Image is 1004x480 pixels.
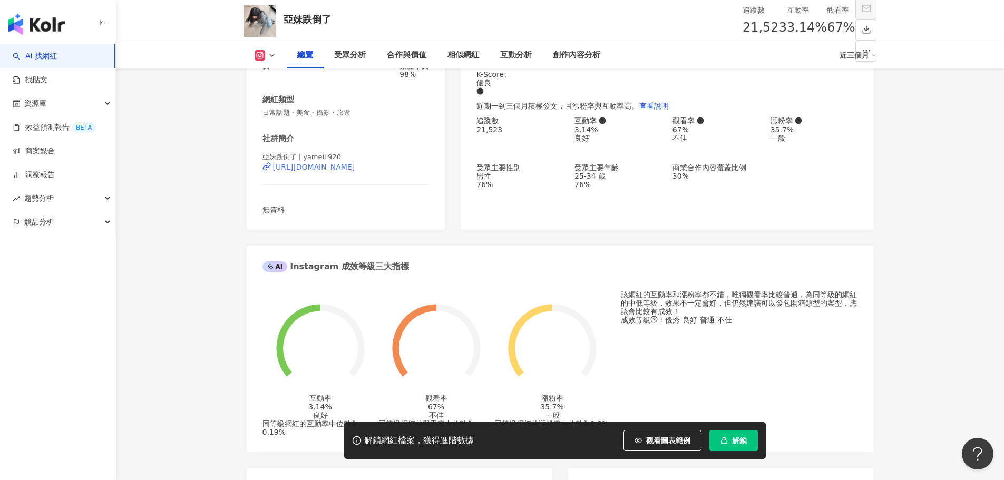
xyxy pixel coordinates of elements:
[313,411,328,419] div: 良好
[262,261,288,272] div: AI
[621,290,858,316] div: 該網紅的互動率和漲粉率都不錯，唯獨觀看率比較普通，為同等級的網紅的中低等級，效果不一定會好，但仍然建議可以發包開箱類型的案型，應該會比較有成效！
[574,172,662,180] div: 25-34 歲
[297,49,313,62] div: 總覽
[262,133,294,144] div: 社群簡介
[771,125,858,134] div: 35.7%
[500,49,532,62] div: 互動分析
[827,4,855,16] div: 觀看率
[13,170,55,180] a: 洞察報告
[262,153,342,161] span: 亞妹跌倒了 | yameiii920
[476,79,857,87] div: 優良
[639,102,669,110] span: 查看說明
[743,20,787,35] span: 21,523
[262,108,430,117] span: 日常話題 · 美食 · 攝影 · 旅遊
[717,316,732,324] span: 不佳
[24,187,54,210] span: 趨勢分析
[13,146,55,156] a: 商案媒合
[309,394,332,403] div: 互動率
[621,316,858,324] div: 成效等級 ：
[334,49,366,62] div: 受眾分析
[787,18,827,38] span: 3.14%
[24,210,54,234] span: 競品分析
[840,47,876,64] div: 近三個月
[262,205,430,214] div: 無資料
[672,134,760,142] div: 不佳
[771,116,858,125] div: 漲粉率
[476,70,857,95] div: K-Score :
[574,163,662,172] div: 受眾主要年齡
[13,51,57,62] a: searchAI 找網紅
[709,430,758,451] button: 解鎖
[574,134,662,142] div: 良好
[262,261,409,272] div: Instagram 成效等級三大指標
[743,4,787,16] div: 追蹤數
[827,18,855,38] span: 67%
[646,436,690,445] span: 觀看圖表範例
[399,70,416,79] span: 98%
[672,116,760,125] div: 觀看率
[574,125,662,134] div: 3.14%
[683,316,697,324] span: 良好
[665,316,680,324] span: 優秀
[308,403,332,411] div: 3.14%
[771,134,858,142] div: 一般
[262,94,294,105] div: 網紅類型
[262,419,378,436] div: 同等級網紅的互動率中位數為
[244,5,276,37] img: KOL Avatar
[262,162,430,172] a: [URL][DOMAIN_NAME]
[476,125,564,134] div: 21,523
[672,125,760,134] div: 67%
[476,163,564,172] div: 受眾主要性別
[590,419,609,428] span: 0.8%
[284,13,331,26] div: 亞妹跌倒了
[476,116,564,125] div: 追蹤數
[700,316,715,324] span: 普通
[545,411,560,419] div: 一般
[425,394,447,403] div: 觀看率
[13,75,47,85] a: 找貼文
[476,172,564,180] div: 男性
[541,394,563,403] div: 漲粉率
[429,411,444,419] div: 不佳
[672,163,760,172] div: 商業合作內容覆蓋比例
[364,435,474,446] div: 解鎖網紅檔案，獲得進階數據
[387,49,426,62] div: 合作與價值
[8,14,65,35] img: logo
[732,436,747,445] span: 解鎖
[428,403,444,411] div: 67%
[447,49,479,62] div: 相似網紅
[476,180,564,189] div: 76%
[13,122,96,133] a: 效益預測報告BETA
[476,95,857,116] div: 近期一到三個月積極發文，且漲粉率與互動率高。
[574,116,662,125] div: 互動率
[378,419,494,436] div: 同等級網紅的觀看率中位數為
[639,95,669,116] button: 查看說明
[574,180,662,189] div: 76%
[672,172,760,180] div: 30%
[553,49,600,62] div: 創作內容分析
[273,163,355,171] div: [URL][DOMAIN_NAME]
[24,92,46,115] span: 資源庫
[540,403,563,411] div: 35.7%
[623,430,701,451] button: 觀看圖表範例
[787,4,827,16] div: 互動率
[13,195,20,202] span: rise
[494,419,610,428] div: 同等級網紅的漲粉率中位數為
